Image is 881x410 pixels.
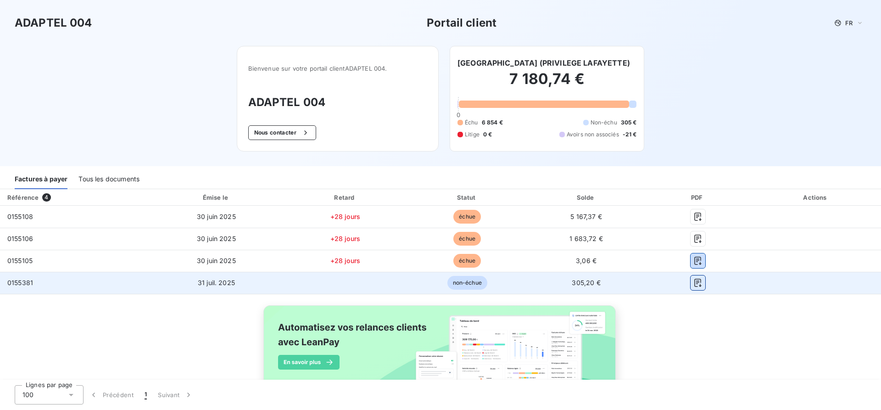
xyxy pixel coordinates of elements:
[197,235,236,242] span: 30 juin 2025
[7,213,33,220] span: 0155108
[152,385,199,404] button: Suivant
[453,232,481,246] span: échue
[15,15,92,31] h3: ADAPTEL 004
[753,193,879,202] div: Actions
[457,70,636,97] h2: 7 180,74 €
[427,15,496,31] h3: Portail client
[465,130,480,139] span: Litige
[197,213,236,220] span: 30 juin 2025
[570,213,602,220] span: 5 167,37 €
[457,111,460,118] span: 0
[569,235,603,242] span: 1 683,72 €
[482,118,503,127] span: 6 854 €
[567,130,619,139] span: Avoirs non associés
[330,235,360,242] span: +28 jours
[576,257,597,264] span: 3,06 €
[845,19,853,27] span: FR
[84,385,139,404] button: Précédent
[623,130,637,139] span: -21 €
[457,57,630,68] h6: [GEOGRAPHIC_DATA] (PRIVILEGE LAFAYETTE)
[530,193,643,202] div: Solde
[197,257,236,264] span: 30 juin 2025
[151,193,282,202] div: Émise le
[248,125,316,140] button: Nous contacter
[22,390,33,399] span: 100
[621,118,637,127] span: 305 €
[7,279,33,286] span: 0155381
[447,276,487,290] span: non-échue
[483,130,492,139] span: 0 €
[465,118,478,127] span: Échu
[42,193,50,202] span: 4
[330,257,360,264] span: +28 jours
[145,390,147,399] span: 1
[453,254,481,268] span: échue
[248,65,427,72] span: Bienvenue sur votre portail client ADAPTEL 004 .
[7,194,39,201] div: Référence
[409,193,526,202] div: Statut
[572,279,600,286] span: 305,20 €
[647,193,749,202] div: PDF
[7,235,33,242] span: 0155106
[7,257,33,264] span: 0155105
[330,213,360,220] span: +28 jours
[591,118,617,127] span: Non-échu
[285,193,405,202] div: Retard
[139,385,152,404] button: 1
[453,210,481,224] span: échue
[198,279,235,286] span: 31 juil. 2025
[248,94,427,111] h3: ADAPTEL 004
[78,170,139,189] div: Tous les documents
[15,170,67,189] div: Factures à payer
